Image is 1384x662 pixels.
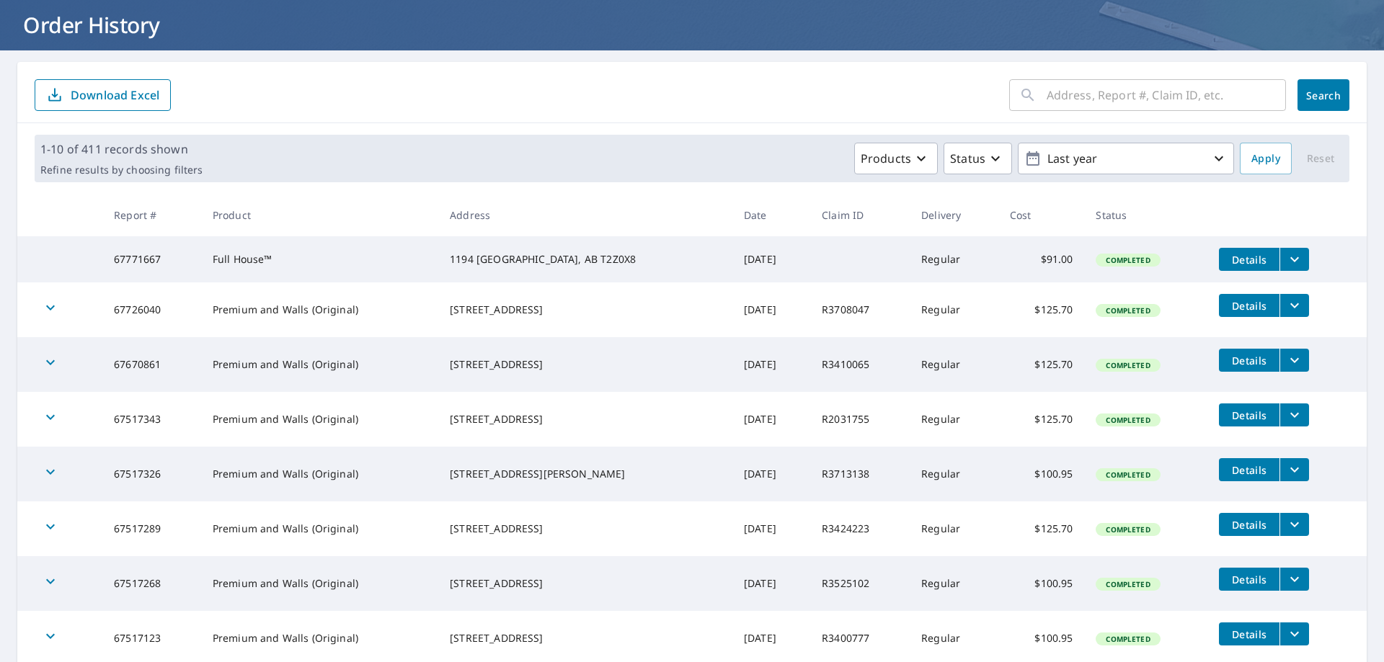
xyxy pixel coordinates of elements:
[732,282,810,337] td: [DATE]
[1251,150,1280,168] span: Apply
[732,447,810,501] td: [DATE]
[998,392,1085,447] td: $125.70
[1219,248,1279,271] button: detailsBtn-67771667
[1228,253,1271,267] span: Details
[1228,518,1271,532] span: Details
[450,522,721,536] div: [STREET_ADDRESS]
[1279,403,1309,426] button: filesDropdownBtn-67517343
[1219,513,1279,536] button: detailsBtn-67517289
[1228,627,1271,641] span: Details
[201,501,438,556] td: Premium and Walls (Original)
[910,337,998,392] td: Regular
[998,447,1085,501] td: $100.95
[1297,79,1349,111] button: Search
[1279,349,1309,372] button: filesDropdownBtn-67670861
[732,556,810,611] td: [DATE]
[201,282,438,337] td: Premium and Walls (Original)
[1279,568,1309,591] button: filesDropdownBtn-67517268
[102,556,201,611] td: 67517268
[1097,360,1158,370] span: Completed
[201,556,438,611] td: Premium and Walls (Original)
[810,282,910,337] td: R3708047
[998,194,1085,236] th: Cost
[201,236,438,282] td: Full House™
[1097,579,1158,589] span: Completed
[1228,573,1271,586] span: Details
[1047,75,1286,115] input: Address, Report #, Claim ID, etc.
[102,392,201,447] td: 67517343
[102,501,201,556] td: 67517289
[944,143,1012,174] button: Status
[1219,622,1279,645] button: detailsBtn-67517123
[1097,415,1158,425] span: Completed
[1240,143,1292,174] button: Apply
[998,501,1085,556] td: $125.70
[810,337,910,392] td: R3410065
[450,357,721,372] div: [STREET_ADDRESS]
[910,392,998,447] td: Regular
[35,79,171,111] button: Download Excel
[1228,408,1271,422] span: Details
[201,337,438,392] td: Premium and Walls (Original)
[450,467,721,481] div: [STREET_ADDRESS][PERSON_NAME]
[17,10,1367,40] h1: Order History
[102,337,201,392] td: 67670861
[810,194,910,236] th: Claim ID
[1097,470,1158,480] span: Completed
[732,337,810,392] td: [DATE]
[450,631,721,645] div: [STREET_ADDRESS]
[1084,194,1207,236] th: Status
[450,303,721,317] div: [STREET_ADDRESS]
[201,194,438,236] th: Product
[201,392,438,447] td: Premium and Walls (Original)
[910,236,998,282] td: Regular
[861,150,911,167] p: Products
[1097,305,1158,316] span: Completed
[102,236,201,282] td: 67771667
[102,194,201,236] th: Report #
[1228,463,1271,477] span: Details
[1219,458,1279,481] button: detailsBtn-67517326
[40,140,203,158] p: 1-10 of 411 records shown
[732,501,810,556] td: [DATE]
[810,556,910,611] td: R3525102
[1018,143,1234,174] button: Last year
[1279,513,1309,536] button: filesDropdownBtn-67517289
[732,194,810,236] th: Date
[1228,299,1271,313] span: Details
[998,337,1085,392] td: $125.70
[998,282,1085,337] td: $125.70
[1219,294,1279,317] button: detailsBtn-67726040
[40,164,203,176] p: Refine results by choosing filters
[1042,146,1210,171] p: Last year
[732,392,810,447] td: [DATE]
[1309,89,1338,102] span: Search
[910,447,998,501] td: Regular
[998,236,1085,282] td: $91.00
[1279,622,1309,645] button: filesDropdownBtn-67517123
[1279,248,1309,271] button: filesDropdownBtn-67771667
[450,412,721,426] div: [STREET_ADDRESS]
[438,194,732,236] th: Address
[1279,458,1309,481] button: filesDropdownBtn-67517326
[910,501,998,556] td: Regular
[201,447,438,501] td: Premium and Walls (Original)
[1219,403,1279,426] button: detailsBtn-67517343
[1097,255,1158,265] span: Completed
[910,194,998,236] th: Delivery
[910,282,998,337] td: Regular
[1279,294,1309,317] button: filesDropdownBtn-67726040
[1219,349,1279,372] button: detailsBtn-67670861
[1219,568,1279,591] button: detailsBtn-67517268
[854,143,938,174] button: Products
[998,556,1085,611] td: $100.95
[910,556,998,611] td: Regular
[450,576,721,591] div: [STREET_ADDRESS]
[950,150,985,167] p: Status
[1097,634,1158,644] span: Completed
[102,282,201,337] td: 67726040
[810,501,910,556] td: R3424223
[810,392,910,447] td: R2031755
[1097,524,1158,534] span: Completed
[732,236,810,282] td: [DATE]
